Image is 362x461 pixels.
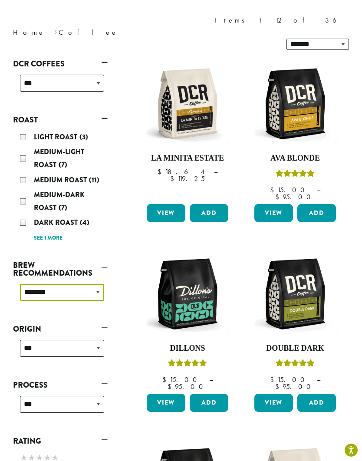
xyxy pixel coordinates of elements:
span: Medium-Light Roast [34,147,84,170]
span: – [317,375,320,384]
a: Process [13,378,108,392]
span: $ [275,382,283,391]
a: Brew Recommendations [13,258,108,280]
bdi: 18.64 [158,167,206,176]
span: $ [170,174,178,183]
span: $ [270,185,277,194]
a: Roast [13,112,108,127]
bdi: 119.25 [170,174,205,183]
a: View [147,394,185,412]
div: Origin [13,336,108,367]
button: Add [297,394,336,412]
span: – [317,185,320,194]
span: Dark Roast [34,217,80,227]
h4: La Minita Estate [145,154,230,163]
div: Items 1-12 of 36 [214,15,349,26]
bdi: 95.00 [168,382,207,391]
a: View [147,204,185,222]
a: Ava BlondeRated 5.00 out of 5 [252,61,338,201]
h4: Double Dark [252,344,338,353]
span: (3) [79,132,88,142]
bdi: 15.00 [270,185,309,194]
bdi: 15.00 [162,375,201,384]
button: Add [190,394,228,412]
a: Rating [13,434,108,448]
div: Rated 4.50 out of 5 [276,358,315,371]
a: Double DarkRated 4.50 out of 5 [252,251,338,391]
div: Brew Recommendations [13,280,108,311]
div: Process [13,392,108,423]
span: $ [275,192,283,201]
h4: Dillons [145,344,230,353]
img: DCR-12oz-Dillons-Stock-scaled.png [145,251,230,337]
span: › [54,24,57,38]
span: (7) [59,203,67,213]
h4: Ava Blonde [252,154,338,163]
span: $ [158,167,165,176]
img: DCR-12oz-La-Minita-Estate-Stock-scaled.png [145,61,230,147]
bdi: 95.00 [275,192,315,201]
div: Rated 5.00 out of 5 [168,358,207,371]
span: $ [168,382,175,391]
img: DCR-12oz-Ava-Blonde-Stock-scaled.png [252,61,338,147]
span: – [214,167,217,176]
span: $ [270,375,277,384]
img: DCR-12oz-Double-Dark-Stock-scaled.png [252,251,338,337]
a: See 1 more [34,234,63,243]
span: Medium-Dark Roast [34,190,85,213]
bdi: 95.00 [275,382,315,391]
a: DillonsRated 5.00 out of 5 [145,251,230,391]
div: Roast [13,127,108,247]
span: (11) [89,175,99,185]
a: View [254,204,293,222]
span: Light Roast [34,132,79,142]
span: – [209,375,213,384]
a: Origin [13,322,108,336]
a: DCR Coffees [13,56,108,71]
a: Home [13,28,45,37]
button: Add [190,204,228,222]
bdi: 15.00 [270,375,309,384]
span: (4) [80,217,89,227]
button: Add [297,204,336,222]
span: Medium Roast [34,175,89,185]
span: (7) [59,160,67,170]
div: Rated 5.00 out of 5 [276,168,315,181]
a: View [254,394,293,412]
div: DCR Coffees [13,71,108,102]
span: $ [162,375,170,384]
nav: Breadcrumb [13,27,168,38]
a: La Minita Estate [145,61,230,201]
